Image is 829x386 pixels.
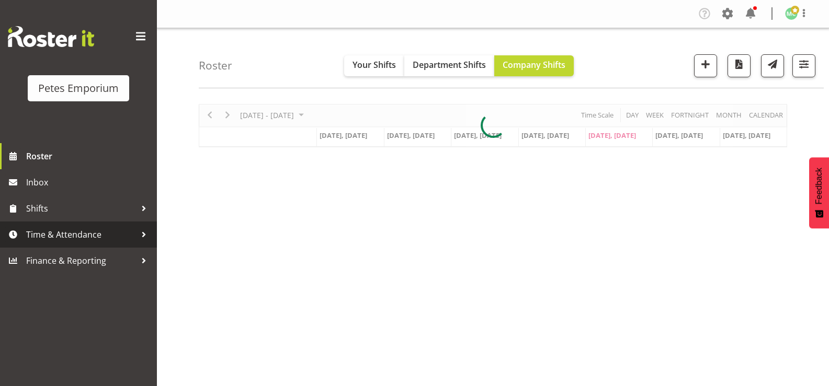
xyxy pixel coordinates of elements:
span: Inbox [26,174,152,190]
img: melissa-cowen2635.jpg [785,7,798,20]
button: Download a PDF of the roster according to the set date range. [728,54,751,77]
span: Time & Attendance [26,227,136,242]
span: Feedback [814,168,824,204]
button: Add a new shift [694,54,717,77]
span: Shifts [26,201,136,216]
span: Roster [26,148,152,164]
span: Your Shifts [353,59,396,71]
button: Company Shifts [494,55,574,76]
span: Company Shifts [503,59,565,71]
span: Department Shifts [413,59,486,71]
img: Rosterit website logo [8,26,94,47]
button: Send a list of all shifts for the selected filtered period to all rostered employees. [761,54,784,77]
button: Feedback - Show survey [809,157,829,228]
button: Department Shifts [404,55,494,76]
span: Finance & Reporting [26,253,136,268]
div: Petes Emporium [38,80,119,96]
button: Filter Shifts [792,54,815,77]
button: Your Shifts [344,55,404,76]
h4: Roster [199,60,232,72]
